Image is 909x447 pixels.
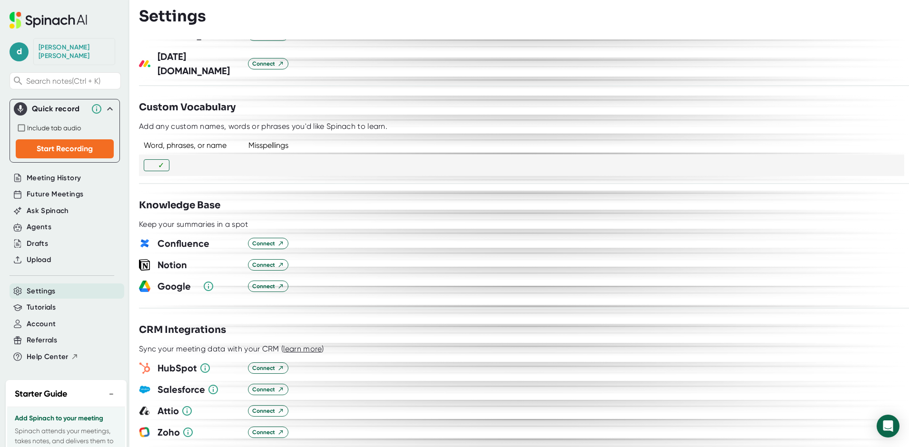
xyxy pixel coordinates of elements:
[139,122,387,131] div: Add any custom names, words or phrases you'd like Spinach to learn.
[248,58,288,69] button: Connect
[139,405,150,417] img: 5H9lqcfvy4PBuAAAAAElFTkSuQmCC
[139,427,150,438] img: 1I1G5n7jxf+A3Uo+NKs5bAAAAAElFTkSuQmCC
[248,141,288,150] div: Misspellings
[139,323,226,337] h3: CRM Integrations
[10,42,29,61] span: d
[39,43,110,60] div: David Nava
[27,302,56,313] button: Tutorials
[252,428,284,437] span: Connect
[248,405,288,417] button: Connect
[105,387,118,401] button: −
[27,222,51,233] button: Agents
[283,344,322,353] span: learn more
[27,319,56,330] button: Account
[158,382,241,397] h3: Salesforce
[248,362,288,374] button: Connect
[15,415,118,422] h3: Add Spinach to your meeting
[139,281,150,292] img: XXOiC45XAAAAJXRFWHRkYXRlOmNyZWF0ZQAyMDIyLTExLTA1VDAyOjM0OjA1KzAwOjAwSH2V7QAAACV0RVh0ZGF0ZTptb2RpZ...
[252,239,284,248] span: Connect
[27,286,56,297] button: Settings
[16,122,114,134] div: Record both your microphone and the audio from your browser tab (e.g., videos, meetings, etc.)
[139,220,248,229] div: Keep your summaries in a spot
[139,384,150,395] img: gYkAAAAABJRU5ErkJggg==
[139,238,150,249] img: gdaTjGWjaPfDgAAAABJRU5ErkJggg==
[248,259,288,271] button: Connect
[139,100,236,115] h3: Custom Vocabulary
[27,205,69,216] button: Ask Spinach
[139,141,239,150] div: Word, phrases, or name
[32,104,86,114] div: Quick record
[37,144,93,153] span: Start Recording
[248,238,288,249] button: Connect
[139,7,206,25] h3: Settings
[158,49,241,78] h3: [DATE][DOMAIN_NAME]
[877,415,899,437] div: Open Intercom Messenger
[248,427,288,438] button: Connect
[252,59,284,68] span: Connect
[26,77,118,86] span: Search notes (Ctrl + K)
[27,189,83,200] button: Future Meetings
[139,344,324,354] div: Sync your meeting data with your CRM ( )
[15,388,67,400] h2: Starter Guide
[139,198,220,213] h3: Knowledge Base
[27,173,81,184] button: Meeting History
[158,425,241,439] h3: Zoho
[158,236,241,251] h3: Confluence
[252,364,284,372] span: Connect
[27,238,48,249] button: Drafts
[139,259,150,271] img: notion-logo.a88433b7742b57808d88766775496112.svg
[252,282,284,291] span: Connect
[158,404,241,418] h3: Attio
[16,139,114,158] button: Start Recording
[27,124,81,132] span: Include tab audio
[27,351,69,362] span: Help Center
[14,99,116,118] div: Quick record
[27,335,57,346] button: Referrals
[27,254,51,265] button: Upload
[158,161,167,170] div: ✓
[252,407,284,415] span: Connect
[248,281,288,292] button: Connect
[158,279,196,293] h3: Google
[252,261,284,269] span: Connect
[158,361,241,375] h3: HubSpot
[27,351,79,362] button: Help Center
[158,258,241,272] h3: Notion
[252,385,284,394] span: Connect
[248,384,288,395] button: Connect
